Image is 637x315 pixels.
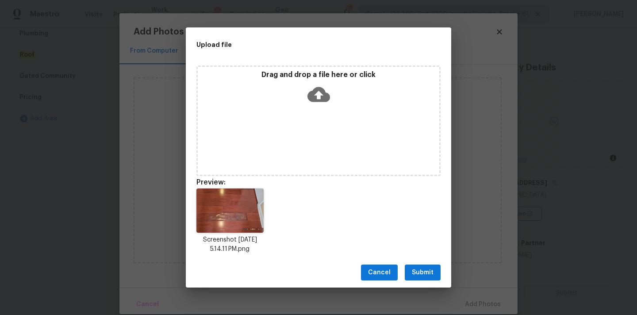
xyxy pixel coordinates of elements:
img: AL9hiJ7o4wH0AAAAAElFTkSuQmCC [196,188,264,233]
span: Submit [412,267,434,278]
button: Submit [405,265,441,281]
h2: Upload file [196,40,401,50]
button: Cancel [361,265,398,281]
span: Cancel [368,267,391,278]
p: Drag and drop a file here or click [198,70,439,80]
p: Screenshot [DATE] 5.14.11 PM.png [196,235,264,254]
